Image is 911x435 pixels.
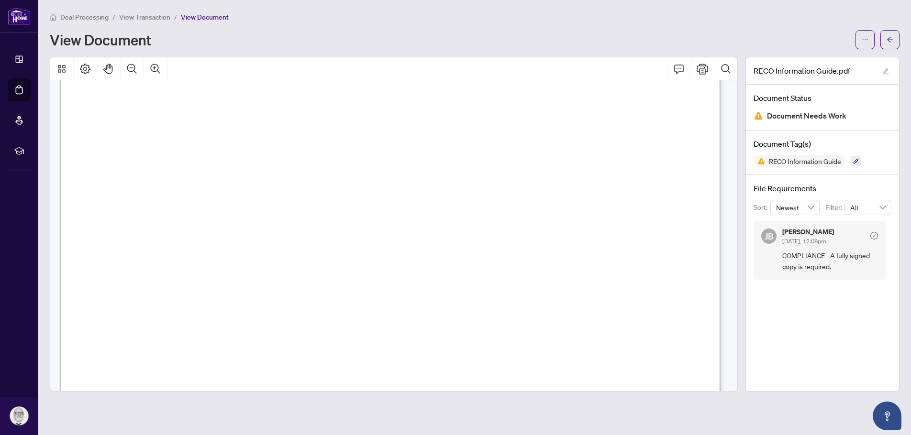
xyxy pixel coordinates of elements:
[754,183,891,194] h4: File Requirements
[873,402,901,430] button: Open asap
[765,229,774,243] span: JB
[882,68,889,75] span: edit
[174,11,177,22] li: /
[776,200,814,215] span: Newest
[765,158,845,164] span: RECO Information Guide
[825,202,844,213] p: Filter:
[870,232,878,239] span: check-circle
[782,238,826,245] span: [DATE], 12:08pm
[767,109,846,122] span: Document Needs Work
[50,32,151,47] h1: View Document
[862,36,868,43] span: ellipsis
[10,407,28,425] img: Profile Icon
[754,65,850,76] span: RECO Information Guide.pdf
[8,7,31,25] img: logo
[782,250,878,272] span: COMPLIANCE - A fully signed copy is required.
[181,13,229,22] span: View Document
[754,155,765,167] img: Status Icon
[754,92,891,104] h4: Document Status
[754,202,770,213] p: Sort:
[50,14,56,21] span: home
[119,13,170,22] span: View Transaction
[782,228,834,235] h5: [PERSON_NAME]
[60,13,109,22] span: Deal Processing
[112,11,115,22] li: /
[887,36,893,43] span: arrow-left
[754,111,763,120] img: Document Status
[754,138,891,150] h4: Document Tag(s)
[850,200,886,215] span: All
